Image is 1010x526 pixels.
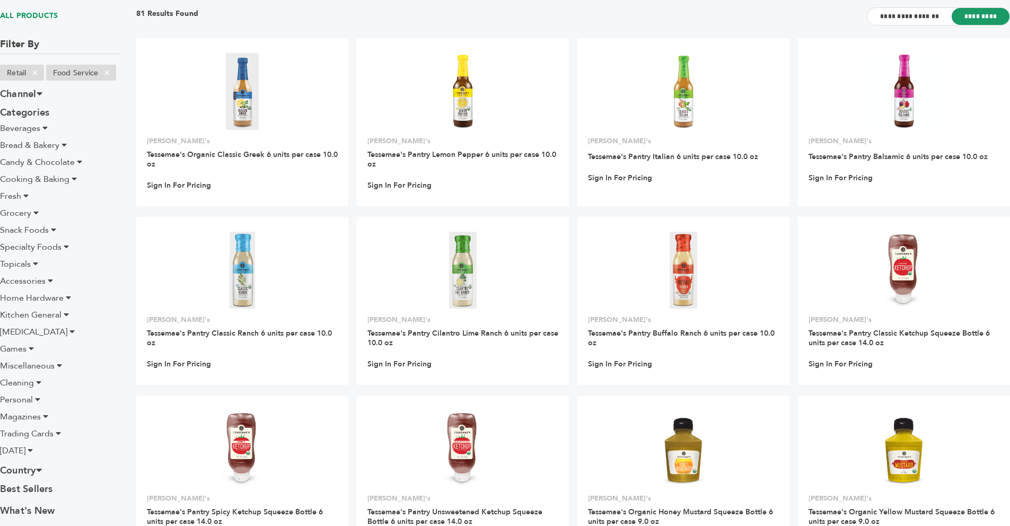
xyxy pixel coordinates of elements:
[230,232,256,308] img: Tessemae's Pantry Classic Ranch 6 units per case 10.0 oz
[588,152,758,162] a: Tessemae's Pantry Italian 6 units per case 10.0 oz
[226,53,259,129] img: Tessemae's Organic Classic Greek 6 units per case 10.0 oz
[147,315,338,325] p: [PERSON_NAME]'s
[645,410,722,487] img: Tessemae's Organic Honey Mustard Squeeze Bottle 6 units per case 9.0 oz
[367,181,432,190] a: Sign In For Pricing
[449,232,477,308] img: Tessemae's Pantry Cilantro Lime Ranch 6 units per case 10.0 oz
[588,360,652,369] a: Sign In For Pricing
[367,360,432,369] a: Sign In For Pricing
[425,53,502,130] img: Tessemae's Pantry Lemon Pepper 6 units per case 10.0 oz
[136,8,198,25] h3: 81 Results Found
[670,232,697,308] img: Tessemae's Pantry Buffalo Ranch 6 units per case 10.0 oz
[809,315,999,325] p: [PERSON_NAME]'s
[866,232,943,309] img: Tessemae's Pantry Classic Ketchup Squeeze Bottle 6 units per case 14.0 oz
[367,328,558,348] a: Tessemae's Pantry Cilantro Lime Ranch 6 units per case 10.0 oz
[809,173,873,183] a: Sign In For Pricing
[866,53,943,130] img: Tessemae's Pantry Balsamic 6 units per case 10.0 oz
[809,328,990,348] a: Tessemae's Pantry Classic Ketchup Squeeze Bottle 6 units per case 14.0 oz
[588,315,779,325] p: [PERSON_NAME]'s
[147,150,338,169] a: Tessemae's Organic Classic Greek 6 units per case 10.0 oz
[425,410,502,487] img: Tessemae's Pantry Unsweetened Ketchup Squeeze Bottle 6 units per case 14.0 oz
[26,66,43,79] span: ×
[147,136,338,146] p: [PERSON_NAME]'s
[46,65,116,81] li: Food Service
[98,66,116,79] span: ×
[588,328,775,348] a: Tessemae's Pantry Buffalo Ranch 6 units per case 10.0 oz
[809,360,873,369] a: Sign In For Pricing
[147,328,332,348] a: Tessemae's Pantry Classic Ranch 6 units per case 10.0 oz
[147,494,338,503] p: [PERSON_NAME]'s
[809,136,999,146] p: [PERSON_NAME]'s
[367,150,556,169] a: Tessemae's Pantry Lemon Pepper 6 units per case 10.0 oz
[588,494,779,503] p: [PERSON_NAME]'s
[367,315,558,325] p: [PERSON_NAME]'s
[367,136,558,146] p: [PERSON_NAME]'s
[204,410,281,487] img: Tessemae's Pantry Spicy Ketchup Squeeze Bottle 6 units per case 14.0 oz
[809,152,988,162] a: Tessemae's Pantry Balsamic 6 units per case 10.0 oz
[147,360,211,369] a: Sign In For Pricing
[866,410,943,487] img: Tessemae's Organic Yellow Mustard Squeeze Bottle 6 units per case 9.0 oz
[588,136,779,146] p: [PERSON_NAME]'s
[367,494,558,503] p: [PERSON_NAME]'s
[588,173,652,183] a: Sign In For Pricing
[645,53,722,130] img: Tessemae's Pantry Italian 6 units per case 10.0 oz
[809,494,999,503] p: [PERSON_NAME]'s
[147,181,211,190] a: Sign In For Pricing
